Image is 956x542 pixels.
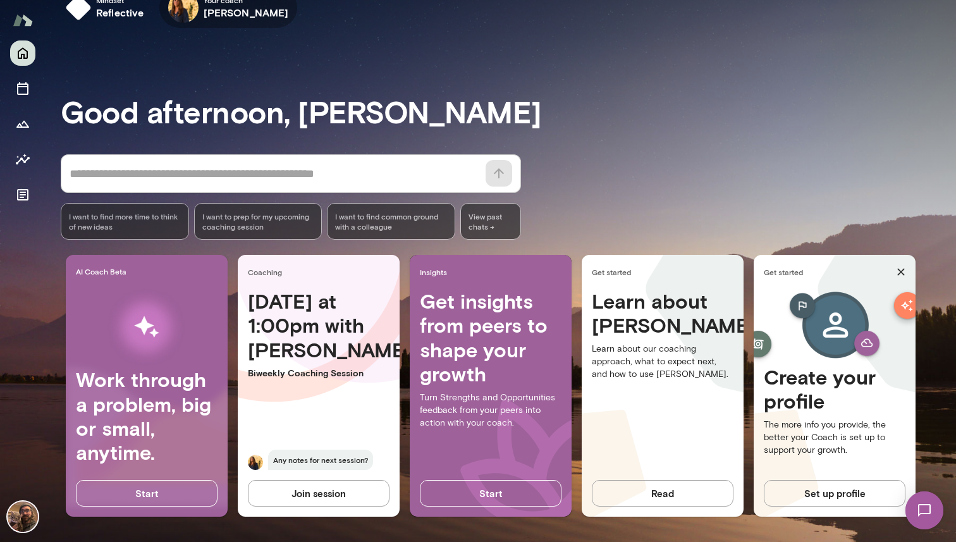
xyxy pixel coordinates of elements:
p: Turn Strengths and Opportunities feedback from your peers into action with your coach. [420,391,561,429]
span: Insights [420,267,567,277]
img: Create profile [769,289,900,365]
span: I want to find more time to think of new ideas [69,211,181,231]
h6: reflective [96,5,144,20]
span: Coaching [248,267,395,277]
h4: Work through a problem, big or small, anytime. [76,367,218,465]
button: Start [76,480,218,507]
div: I want to find common ground with a colleague [327,203,455,240]
span: I want to prep for my upcoming coaching session [202,211,314,231]
p: The more info you provide, the better your Coach is set up to support your growth. [764,419,905,457]
button: Home [10,40,35,66]
button: Read [592,480,733,507]
button: Documents [10,182,35,207]
h4: Get insights from peers to shape your growth [420,289,561,386]
h4: Create your profile [764,365,905,414]
p: Biweekly Coaching Session [248,367,389,379]
button: Insights [10,147,35,172]
span: Any notes for next session? [268,450,373,470]
h6: [PERSON_NAME] [204,5,289,20]
h4: [DATE] at 1:00pm with [PERSON_NAME] [248,289,389,362]
button: Join session [248,480,389,507]
h3: Good afternoon, [PERSON_NAME] [61,94,956,129]
button: Start [420,480,561,507]
span: Get started [592,267,738,277]
img: Mento [13,8,33,32]
span: I want to find common ground with a colleague [335,211,447,231]
span: View past chats -> [460,203,521,240]
img: Brian Francati [8,502,38,532]
img: AI Workflows [90,287,203,367]
span: AI Coach Beta [76,266,223,276]
button: Set up profile [764,480,905,507]
p: Learn about our coaching approach, what to expect next, and how to use [PERSON_NAME]. [592,343,733,381]
img: Sheri [248,455,263,470]
button: Growth Plan [10,111,35,137]
div: I want to prep for my upcoming coaching session [194,203,322,240]
h4: Learn about [PERSON_NAME] [592,289,733,338]
button: Sessions [10,76,35,101]
div: I want to find more time to think of new ideas [61,203,189,240]
span: Get started [764,267,892,277]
